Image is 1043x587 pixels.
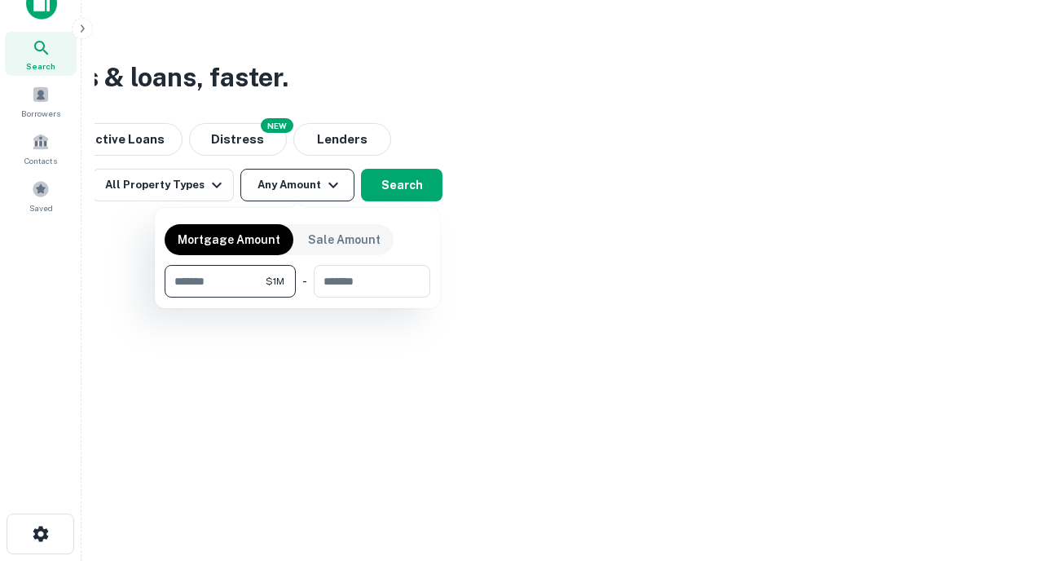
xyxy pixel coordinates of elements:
span: $1M [266,274,284,289]
div: - [302,265,307,298]
p: Sale Amount [308,231,381,249]
p: Mortgage Amount [178,231,280,249]
iframe: Chat Widget [962,457,1043,535]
